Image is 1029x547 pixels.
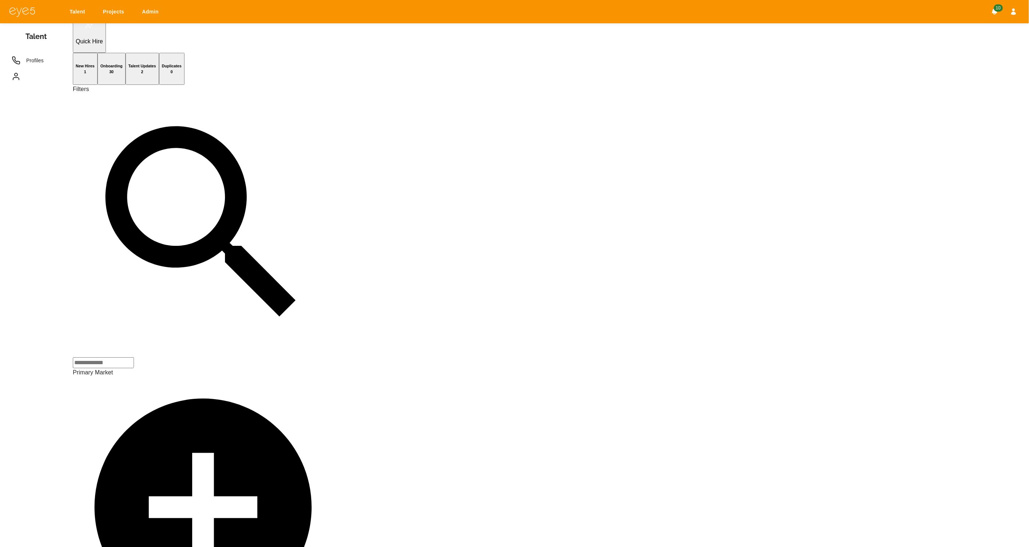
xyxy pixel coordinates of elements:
[25,32,47,43] h3: Talent
[65,5,92,19] a: Talent
[162,63,182,75] h6: Duplicates
[76,37,103,46] p: Quick Hire
[98,5,131,19] a: Projects
[73,369,113,375] label: Primary Market
[137,5,166,19] a: Admin
[26,56,61,65] span: Profiles
[76,63,95,75] h6: New Hires
[988,5,1001,18] button: Notifications
[6,53,67,68] a: Profiles
[9,7,36,17] img: eye5
[141,70,143,74] span: 2
[73,20,106,53] button: Quick Hire
[100,63,123,75] h6: Onboarding
[109,70,114,74] span: 30
[26,72,61,81] span: Approval
[73,86,89,92] label: Filters
[128,63,156,75] h6: Talent Updates
[171,70,173,74] span: 0
[6,69,67,84] a: Approval
[84,70,86,74] span: 1
[994,4,1003,12] span: 10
